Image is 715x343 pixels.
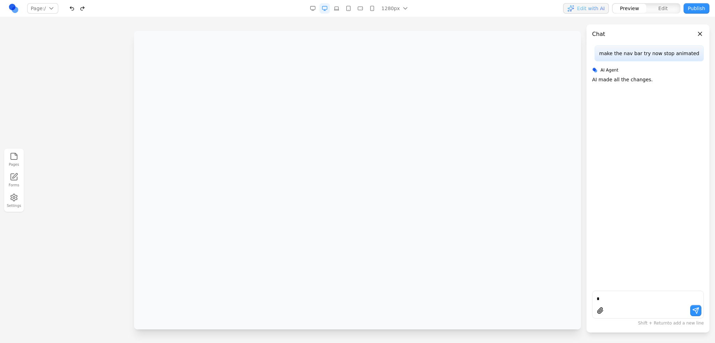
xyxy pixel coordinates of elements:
[696,30,704,38] button: Close panel
[577,5,605,12] span: Edit with AI
[27,3,58,14] button: Page:/
[592,30,605,38] h3: Chat
[638,321,668,326] span: Shift + Return
[684,3,709,14] button: Publish
[134,31,581,329] iframe: Preview
[658,5,668,12] span: Edit
[355,3,366,14] button: Mobile Landscape
[563,3,609,14] button: Edit with AI
[308,3,318,14] button: Desktop Wide
[6,192,22,210] button: Settings
[367,3,377,14] button: Mobile
[343,3,354,14] button: Tablet
[6,171,22,189] a: Forms
[319,3,330,14] button: Desktop
[638,321,704,326] span: to add a new line
[620,5,639,12] span: Preview
[331,3,342,14] button: Laptop
[592,76,653,83] p: AI made all the changes.
[6,151,22,169] button: Pages
[379,3,411,14] button: 1280px
[599,50,699,57] p: make the nav bar try now stop animated
[592,67,704,73] div: AI Agent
